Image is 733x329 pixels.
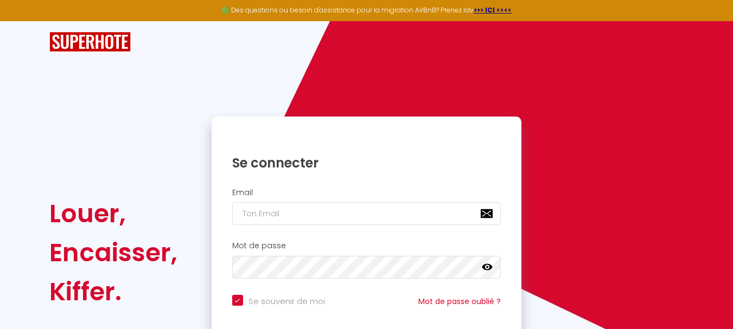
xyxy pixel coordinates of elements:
h1: Se connecter [232,154,501,171]
a: >>> ICI <<<< [474,5,512,15]
input: Ton Email [232,202,501,225]
h2: Email [232,188,501,197]
a: Mot de passe oublié ? [418,296,501,307]
div: Louer, [49,194,177,233]
img: SuperHote logo [49,32,131,52]
h2: Mot de passe [232,241,501,250]
div: Encaisser, [49,233,177,272]
div: Kiffer. [49,272,177,311]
